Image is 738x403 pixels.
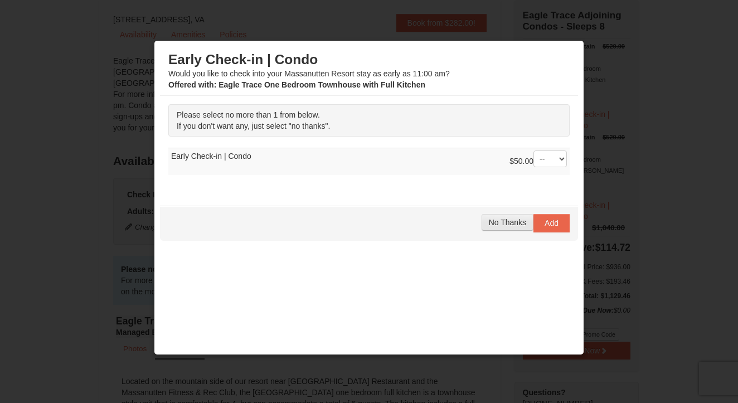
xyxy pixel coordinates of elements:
button: No Thanks [482,214,533,231]
td: Early Check-in | Condo [168,148,570,176]
strong: : Eagle Trace One Bedroom Townhouse with Full Kitchen [168,80,425,89]
span: No Thanks [489,218,526,227]
h3: Early Check-in | Condo [168,51,570,68]
div: Would you like to check into your Massanutten Resort stay as early as 11:00 am? [168,51,570,90]
span: Offered with [168,80,214,89]
span: Please select no more than 1 from below. [177,110,320,119]
span: If you don't want any, just select "no thanks". [177,122,330,130]
button: Add [533,214,570,232]
span: Add [545,219,559,227]
div: $50.00 [509,150,567,173]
